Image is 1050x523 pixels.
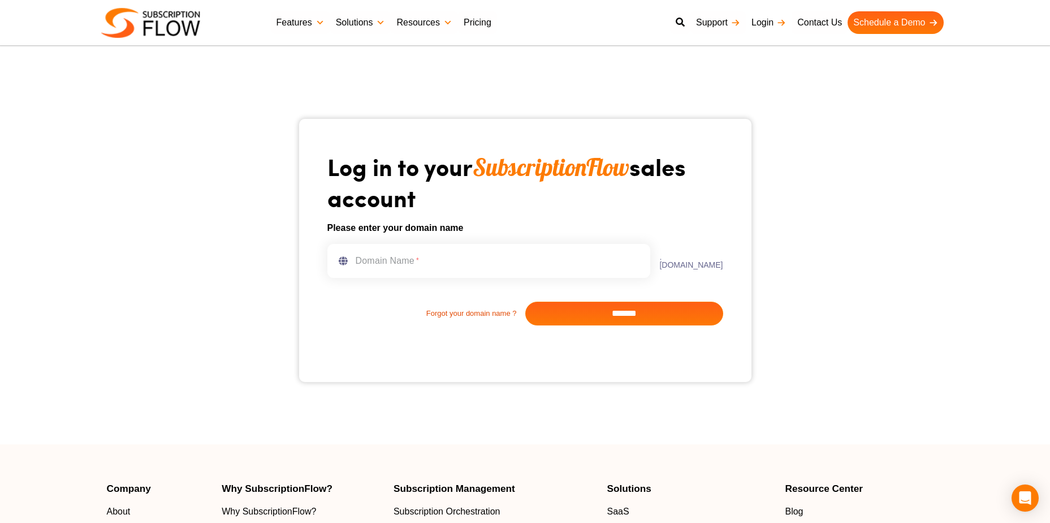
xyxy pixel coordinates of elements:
h1: Log in to your sales account [327,152,723,212]
h4: Resource Center [785,484,943,494]
a: Features [271,11,330,34]
a: Support [690,11,746,34]
a: Solutions [330,11,391,34]
img: Subscriptionflow [101,8,200,38]
a: SaaS [607,505,774,518]
a: Blog [785,505,943,518]
a: Subscription Orchestration [394,505,596,518]
a: Schedule a Demo [848,11,943,34]
label: .[DOMAIN_NAME] [650,253,723,269]
h4: Company [107,484,211,494]
a: Contact Us [792,11,848,34]
span: SubscriptionFlow [473,152,629,182]
h4: Why SubscriptionFlow? [222,484,382,494]
a: Pricing [458,11,497,34]
span: SaaS [607,505,629,518]
a: Why SubscriptionFlow? [222,505,382,518]
a: Login [746,11,792,34]
a: Forgot your domain name ? [327,308,525,319]
span: Blog [785,505,803,518]
h4: Subscription Management [394,484,596,494]
a: Resources [391,11,457,34]
div: Open Intercom Messenger [1012,485,1039,512]
span: Subscription Orchestration [394,505,500,518]
a: About [107,505,211,518]
h6: Please enter your domain name [327,221,723,235]
span: Why SubscriptionFlow? [222,505,316,518]
h4: Solutions [607,484,774,494]
span: About [107,505,131,518]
